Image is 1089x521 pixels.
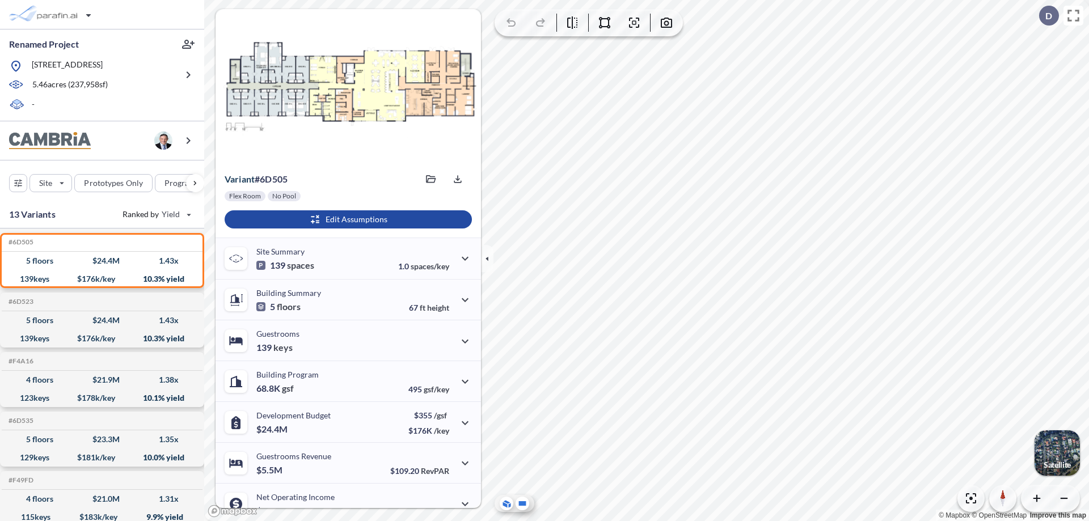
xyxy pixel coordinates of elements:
p: No Pool [272,192,296,201]
p: Satellite [1044,460,1071,469]
span: ft [420,303,425,312]
p: $109.20 [390,466,449,476]
a: OpenStreetMap [972,511,1027,519]
p: 45.0% [401,507,449,516]
span: spaces [287,260,314,271]
p: Guestrooms [256,329,299,338]
a: Mapbox homepage [208,505,258,518]
button: Program [155,174,216,192]
p: $24.4M [256,423,289,435]
button: Site Plan [516,497,529,510]
p: D [1045,11,1052,21]
p: # 6d505 [225,173,288,185]
span: RevPAR [421,466,449,476]
p: - [32,99,35,112]
p: Program [164,177,196,189]
img: user logo [154,132,172,150]
img: BrandImage [9,132,91,150]
span: floors [277,301,301,312]
p: $176K [408,426,449,435]
button: Site [29,174,72,192]
p: 5.46 acres ( 237,958 sf) [32,79,108,91]
p: Edit Assumptions [326,214,387,225]
button: Ranked by Yield [113,205,199,223]
span: /key [434,426,449,435]
p: Building Summary [256,288,321,298]
p: Building Program [256,370,319,379]
span: gsf/key [424,384,449,394]
span: Yield [162,209,180,220]
p: $355 [408,410,449,420]
p: Development Budget [256,410,331,420]
p: $5.5M [256,464,284,476]
p: Prototypes Only [84,177,143,189]
p: 139 [256,342,293,353]
p: [STREET_ADDRESS] [32,59,103,73]
img: Switcher Image [1035,430,1080,476]
p: 495 [408,384,449,394]
button: Aerial View [500,497,513,510]
p: $2.5M [256,505,284,516]
h5: Click to copy the code [6,417,33,425]
span: spaces/key [411,261,449,271]
button: Edit Assumptions [225,210,472,228]
h5: Click to copy the code [6,298,33,306]
span: height [427,303,449,312]
span: gsf [282,383,294,394]
p: 1.0 [398,261,449,271]
p: 139 [256,260,314,271]
p: 68.8K [256,383,294,394]
span: /gsf [434,410,447,420]
button: Prototypes Only [74,174,153,192]
p: Site Summary [256,247,305,256]
p: 67 [409,303,449,312]
p: 5 [256,301,301,312]
span: Variant [225,173,255,184]
h5: Click to copy the code [6,357,33,365]
a: Mapbox [939,511,970,519]
p: Net Operating Income [256,492,335,502]
button: Switcher ImageSatellite [1035,430,1080,476]
p: Renamed Project [9,38,79,50]
h5: Click to copy the code [6,476,33,484]
p: Flex Room [229,192,261,201]
span: keys [273,342,293,353]
p: Site [39,177,52,189]
span: margin [424,507,449,516]
p: 13 Variants [9,207,56,221]
a: Improve this map [1030,511,1086,519]
h5: Click to copy the code [6,238,33,246]
p: Guestrooms Revenue [256,451,331,461]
